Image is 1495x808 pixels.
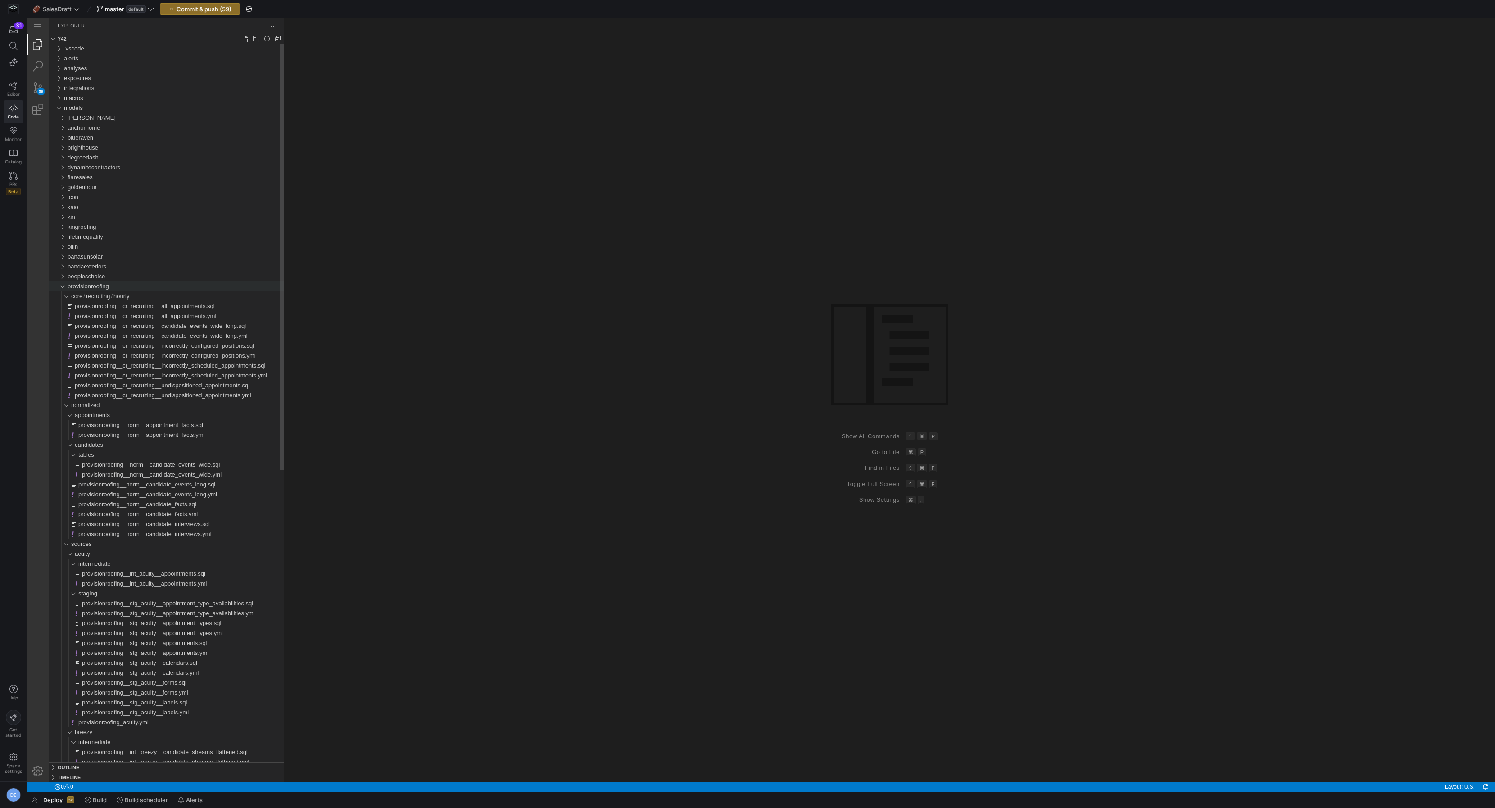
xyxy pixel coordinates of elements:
[22,531,257,541] div: acuity
[22,719,257,729] div: intermediate
[45,610,257,620] div: /models/provisionroofing/sources/acuity/staging/provisionroofing__stg_acuity__appointment_types.yml
[45,650,257,660] div: /models/provisionroofing/sources/acuity/staging/provisionroofing__stg_acuity__calendars.yml
[22,174,257,184] div: icon
[22,115,257,125] div: blueraven
[22,313,257,323] div: provisionroofing__cr_recruiting__candidate_events_wide_long.yml
[51,513,185,519] span: provisionroofing__norm__candidate_interviews.yml
[48,374,224,381] span: provisionroofing__cr_recruiting__undispositioned_appointments.yml
[41,235,76,242] span: panasunsolar
[22,729,257,739] div: provisionroofing__int_breezy__candidate_streams_flattened.sql
[41,245,79,252] span: pandaexteriors
[22,224,257,234] div: ollin
[113,792,172,808] button: Build scheduler
[22,511,257,521] div: provisionroofing__norm__candidate_interviews.yml
[41,255,78,262] span: peopleschoice
[41,215,76,222] span: lifetimequality
[24,764,50,774] div: No Problems
[6,788,21,802] div: DZ
[45,600,257,610] div: /models/provisionroofing/sources/acuity/staging/provisionroofing__stg_acuity__appointment_types.sql
[22,293,257,303] div: provisionroofing__cr_recruiting__all_appointments.yml
[37,26,257,36] div: /.vscode
[22,754,257,764] div: Timeline Section
[93,796,107,803] span: Build
[22,95,257,105] div: agee
[41,462,257,472] div: /models/provisionroofing/normalized/candidates/provisionroofing__norm__candidate_events_long.sql
[51,542,84,549] span: intermediate
[37,65,257,75] div: /integrations
[22,26,257,744] div: Files Explorer
[41,154,257,164] div: /models/flaresales
[31,754,54,764] h3: Timeline
[41,164,257,174] div: /models/goldenhour
[22,273,257,283] div: hourly
[51,701,122,708] span: provisionroofing_acuity.yml
[22,640,257,650] div: provisionroofing__stg_acuity__calendars.sql
[25,764,48,774] a: No Problems
[1453,764,1463,774] a: Notifications
[22,491,257,501] div: provisionroofing__norm__candidate_facts.yml
[5,727,21,738] span: Get started
[214,16,223,25] a: New File...
[4,168,23,199] a: PRsBeta
[31,744,52,754] h3: Outline
[55,612,196,618] span: provisionroofing__stg_acuity__appointment_types.yml
[55,592,228,599] span: provisionroofing__stg_acuity__appointment_type_availabilities.yml
[4,78,23,100] a: Editor
[41,481,257,491] div: /models/provisionroofing/normalized/candidates/provisionroofing__norm__candidate_facts.sql
[22,481,257,491] div: provisionroofing__norm__candidate_facts.sql
[41,699,257,709] div: /models/provisionroofing/sources/acuity/provisionroofing_acuity.yml
[51,503,183,509] span: provisionroofing__norm__candidate_interviews.sql
[48,285,188,291] span: provisionroofing__cr_recruiting__all_appointments.sql
[41,106,73,113] span: anchorhome
[48,295,189,301] span: provisionroofing__cr_recruiting__all_appointments.yml
[41,472,257,481] div: /models/provisionroofing/normalized/candidates/provisionroofing__norm__candidate_events_long.yml
[22,744,257,754] div: Outline Section
[22,462,257,472] div: provisionroofing__norm__candidate_events_long.sql
[45,561,257,571] div: /models/provisionroofing/sources/acuity/intermediate/provisionroofing__int_acuity__appointments.yml
[38,363,257,372] div: /models/provisionroofing/core/recruiting/hourly/provisionroofing__cr_recruiting__undispositioned_...
[45,670,257,680] div: /models/provisionroofing/sources/acuity/staging/provisionroofing__stg_acuity__forms.yml
[22,55,257,65] div: exposures
[22,263,257,273] div: provisionroofing
[22,164,257,174] div: goldenhour
[31,16,40,26] h3: Explorer Section: y42
[22,36,257,45] div: alerts
[41,105,257,115] div: /models/anchorhome
[48,394,83,400] span: appointments
[8,695,19,700] span: Help
[55,691,162,698] span: provisionroofing__stg_acuity__labels.yml
[48,354,240,361] span: provisionroofing__cr_recruiting__incorrectly_scheduled_appointments.yml
[45,442,257,452] div: /models/provisionroofing/normalized/candidates/tables/provisionroofing__norm__candidate_events_wi...
[48,364,222,371] span: provisionroofing__cr_recruiting__undispositioned_appointments.sql
[5,763,22,774] span: Space settings
[41,184,257,194] div: /models/kaio
[22,135,257,145] div: degreedash
[55,651,172,658] span: provisionroofing__stg_acuity__calendars.yml
[45,640,257,650] div: /models/provisionroofing/sources/acuity/staging/provisionroofing__stg_acuity__calendars.sql
[43,5,72,13] span: SalesDraft
[55,552,178,559] span: provisionroofing__int_acuity__appointments.sql
[55,582,226,589] span: provisionroofing__stg_acuity__appointment_type_availabilities.sql
[1451,764,1465,774] div: Notifications
[22,402,257,412] div: provisionroofing__norm__appointment_facts.sql
[41,186,51,192] span: kaio
[45,581,257,590] div: /models/provisionroofing/sources/acuity/staging/provisionroofing__stg_acuity__appointment_type_av...
[55,631,181,638] span: provisionroofing__stg_acuity__appointments.yml
[95,3,156,15] button: masterdefault
[22,283,257,293] div: provisionroofing__cr_recruiting__all_appointments.sql
[86,275,102,281] a: hourly, compact, recruiting core
[22,501,257,511] div: provisionroofing__norm__candidate_interviews.sql
[41,214,257,224] div: /models/lifetimequality
[48,392,257,402] div: /models/provisionroofing/normalized/appointments
[41,263,257,273] div: /models/provisionroofing
[4,123,23,145] a: Monitor
[4,785,23,804] button: DZ
[48,334,229,341] span: provisionroofing__cr_recruiting__incorrectly_configured_positions.yml
[41,136,72,143] span: degreedash
[22,214,257,224] div: lifetimequality
[41,244,257,254] div: /models/pandaexteriors
[22,551,257,561] div: provisionroofing__int_acuity__appointments.sql
[7,91,20,97] span: Editor
[81,792,111,808] button: Build
[22,630,257,640] div: provisionroofing__stg_acuity__appointments.yml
